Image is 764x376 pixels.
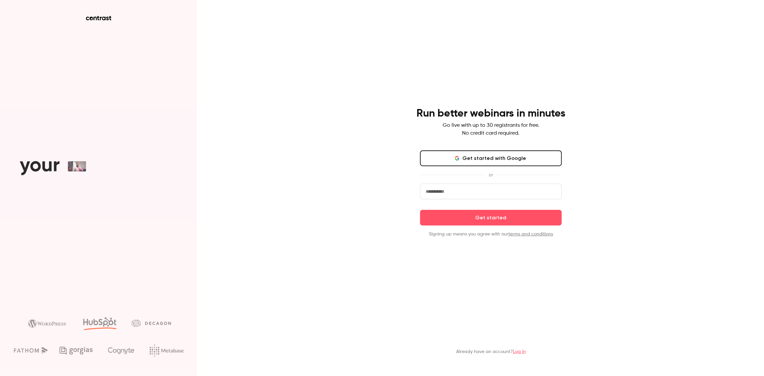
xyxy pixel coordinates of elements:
[132,320,171,327] img: decagon
[420,210,562,226] button: Get started
[416,107,565,120] h4: Run better webinars in minutes
[443,122,539,137] p: Go live with up to 30 registrants for free. No credit card required.
[508,232,553,236] a: terms and conditions
[486,171,497,178] span: or
[420,150,562,166] button: Get started with Google
[456,348,526,355] p: Already have an account?
[513,349,526,354] a: Log in
[420,231,562,237] p: Signing up means you agree with our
